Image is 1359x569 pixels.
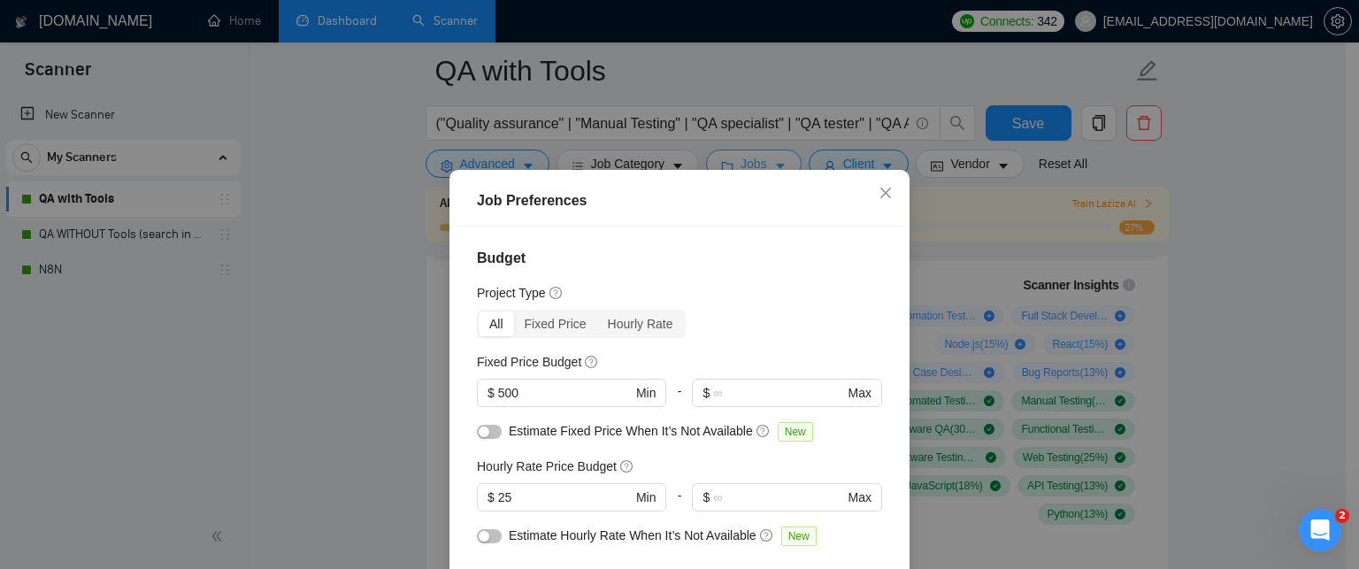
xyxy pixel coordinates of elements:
[498,383,633,403] input: 0
[848,488,871,507] span: Max
[1335,509,1349,523] span: 2
[514,311,597,336] div: Fixed Price
[509,424,753,438] span: Estimate Fixed Price When It’s Not Available
[477,190,882,211] div: Job Preferences
[636,383,656,403] span: Min
[666,483,692,526] div: -
[488,488,495,507] span: $
[703,383,710,403] span: $
[781,527,817,546] span: New
[597,311,684,336] div: Hourly Rate
[1299,509,1341,551] iframe: Intercom live chat
[479,311,514,336] div: All
[713,488,844,507] input: ∞
[477,283,546,303] h5: Project Type
[760,528,774,542] span: question-circle
[713,383,844,403] input: ∞
[477,457,617,476] h5: Hourly Rate Price Budget
[862,170,910,218] button: Close
[636,488,656,507] span: Min
[703,488,710,507] span: $
[509,528,756,542] span: Estimate Hourly Rate When It’s Not Available
[620,459,634,473] span: question-circle
[756,424,771,438] span: question-circle
[498,488,633,507] input: 0
[778,422,813,442] span: New
[585,355,599,369] span: question-circle
[666,379,692,421] div: -
[549,286,564,300] span: question-circle
[488,383,495,403] span: $
[477,352,581,372] h5: Fixed Price Budget
[477,248,882,269] h4: Budget
[879,186,893,200] span: close
[848,383,871,403] span: Max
